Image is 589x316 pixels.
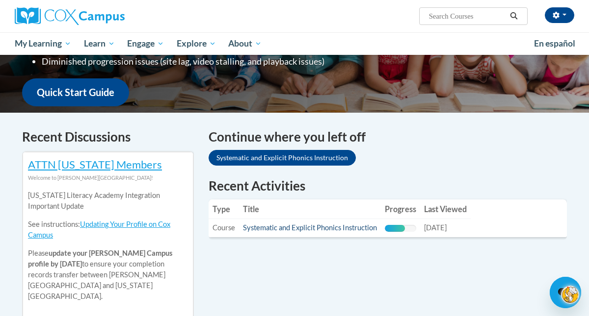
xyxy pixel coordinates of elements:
[550,277,581,308] iframe: Button to launch messaging window
[222,32,268,55] a: About
[209,150,356,166] a: Systematic and Explicit Phonics Instruction
[28,190,188,212] p: [US_STATE] Literacy Academy Integration Important Update
[213,223,235,232] span: Course
[28,183,188,309] div: Please to ensure your completion records transfer between [PERSON_NAME][GEOGRAPHIC_DATA] and [US_...
[209,177,567,194] h1: Recent Activities
[507,10,521,22] button: Search
[381,199,420,219] th: Progress
[78,32,121,55] a: Learn
[528,33,582,54] a: En español
[428,10,507,22] input: Search Courses
[15,7,191,25] a: Cox Campus
[177,38,216,49] span: Explore
[209,199,239,219] th: Type
[170,32,222,55] a: Explore
[84,38,115,49] span: Learn
[28,219,188,241] p: See instructions:
[239,199,381,219] th: Title
[22,78,129,106] a: Quick Start Guide
[228,38,262,49] span: About
[243,223,377,232] a: Systematic and Explicit Phonics Instruction
[28,220,170,239] a: Updating Your Profile on Cox Campus
[534,38,575,49] span: En español
[209,127,567,146] h4: Continue where you left off
[7,32,582,55] div: Main menu
[8,32,78,55] a: My Learning
[420,199,471,219] th: Last Viewed
[28,249,172,268] b: update your [PERSON_NAME] Campus profile by [DATE]
[15,38,71,49] span: My Learning
[28,172,188,183] div: Welcome to [PERSON_NAME][GEOGRAPHIC_DATA]!
[28,158,162,171] a: ATTN [US_STATE] Members
[15,7,125,25] img: Cox Campus
[385,225,405,232] div: Progress, %
[127,38,164,49] span: Engage
[22,127,194,146] h4: Recent Discussions
[42,54,378,69] li: Diminished progression issues (site lag, video stalling, and playback issues)
[121,32,170,55] a: Engage
[424,223,447,232] span: [DATE]
[545,7,574,23] button: Account Settings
